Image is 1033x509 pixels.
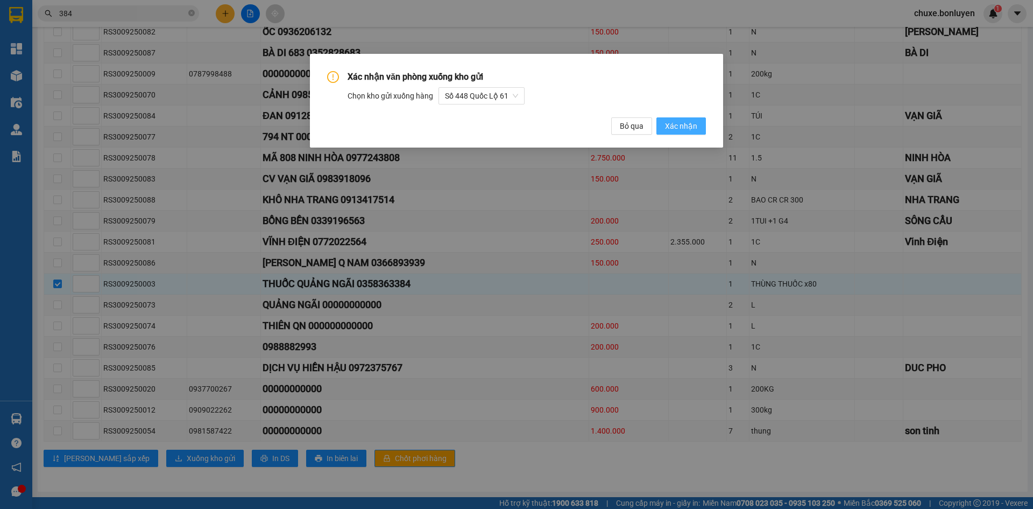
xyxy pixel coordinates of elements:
[620,120,643,132] span: Bỏ qua
[611,117,652,135] button: Bỏ qua
[348,87,706,104] div: Chọn kho gửi xuống hàng
[656,117,706,135] button: Xác nhận
[327,71,339,83] span: exclamation-circle
[665,120,697,132] span: Xác nhận
[445,88,518,104] span: Số 448 Quốc Lộ 61
[348,72,483,82] span: Xác nhận văn phòng xuống kho gửi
